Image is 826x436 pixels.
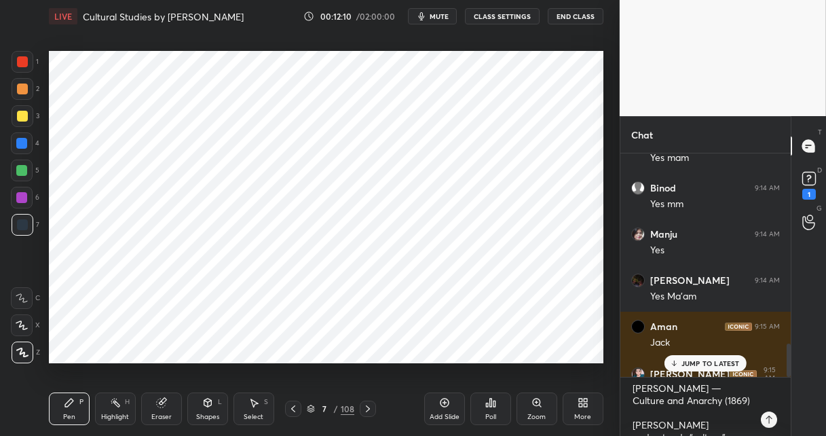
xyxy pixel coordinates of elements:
img: 3 [631,228,645,241]
div: Zoom [527,414,546,420]
div: C [11,287,40,309]
div: Eraser [151,414,172,420]
div: S [264,399,268,405]
div: Pen [63,414,75,420]
img: iconic-dark.1390631f.png [725,323,752,331]
button: End Class [548,8,603,24]
button: CLASS SETTINGS [465,8,540,24]
div: 4 [11,132,39,154]
h6: Binod [650,182,676,194]
div: 9:14 AM [755,230,780,238]
h6: Manju [650,228,677,240]
textarea: [PERSON_NAME] — Culture and Anarchy (1869) [PERSON_NAME] understands “culture” as the pursuit of ... [631,378,753,436]
div: grid [620,153,791,377]
h6: Aman [650,321,677,333]
p: D [817,165,822,175]
img: 70fffcb3baed41bf9db93d5ec2ebc79e.jpg [631,367,645,381]
img: 14c2f4a2a2c14757934adbe09d79329d.jpg [631,274,645,287]
div: 7 [318,405,331,413]
p: G [816,203,822,213]
div: 7 [12,214,39,236]
img: default.png [631,181,645,195]
div: L [218,399,222,405]
p: T [818,127,822,137]
img: iconic-dark.1390631f.png [730,370,757,378]
div: Yes Ma'am [650,290,780,304]
div: Yes mam [650,151,780,165]
div: 5 [11,160,39,181]
div: 1 [12,51,39,73]
div: 108 [341,403,354,415]
div: Yes mm [650,198,780,211]
span: mute [430,12,449,21]
div: More [574,414,591,420]
div: Shapes [196,414,219,420]
div: Highlight [101,414,129,420]
div: 6 [11,187,39,208]
div: Jack [650,336,780,350]
div: / [334,405,338,413]
div: Select [244,414,263,420]
div: 9:14 AM [755,276,780,285]
div: LIVE [49,8,77,24]
h6: [PERSON_NAME] [650,274,730,287]
div: 9:15 AM [759,366,780,382]
div: 2 [12,78,39,100]
h6: [PERSON_NAME] [650,368,730,380]
div: 9:15 AM [755,323,780,331]
div: X [11,314,40,336]
h4: Cultural Studies by [PERSON_NAME] [83,10,244,23]
img: 3 [631,320,645,333]
div: 9:14 AM [755,184,780,192]
div: 3 [12,105,39,127]
button: mute [408,8,457,24]
div: Poll [485,414,496,420]
div: Z [12,342,40,363]
div: P [79,399,83,405]
div: Add Slide [430,414,459,420]
p: Chat [620,117,664,153]
p: JUMP TO LATEST [681,359,740,367]
div: Yes [650,244,780,257]
div: H [125,399,130,405]
div: 1 [802,189,816,200]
